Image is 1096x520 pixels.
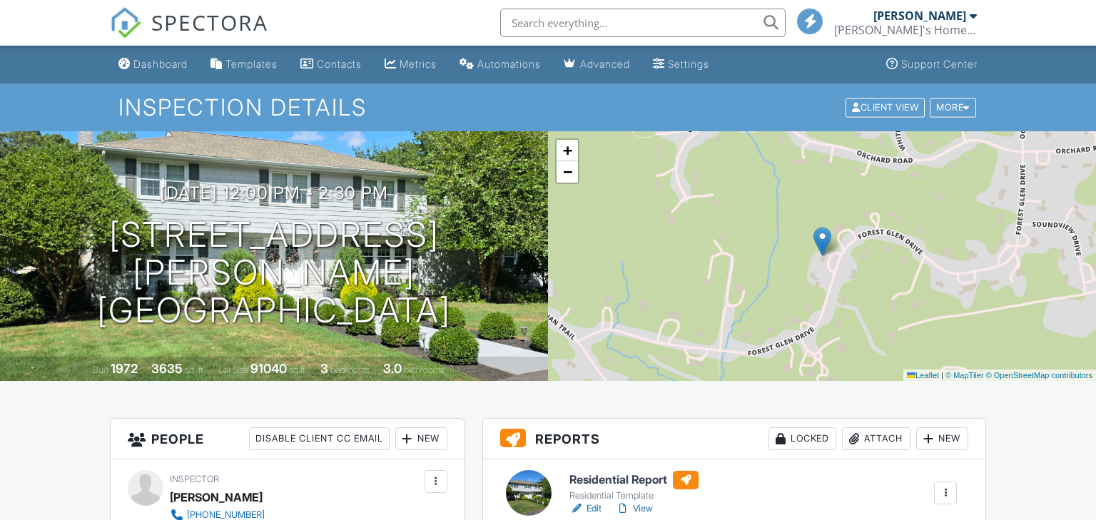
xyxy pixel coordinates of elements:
[113,51,193,78] a: Dashboard
[901,58,978,70] div: Support Center
[569,501,602,516] a: Edit
[317,58,362,70] div: Contacts
[383,361,402,376] div: 3.0
[616,501,653,516] a: View
[569,471,699,502] a: Residential Report Residential Template
[110,7,141,39] img: The Best Home Inspection Software - Spectora
[930,98,976,117] div: More
[557,161,578,183] a: Zoom out
[454,51,547,78] a: Automations (Basic)
[916,427,968,450] div: New
[477,58,541,70] div: Automations
[400,58,437,70] div: Metrics
[205,51,283,78] a: Templates
[873,9,966,23] div: [PERSON_NAME]
[110,19,268,49] a: SPECTORA
[249,427,390,450] div: Disable Client CC Email
[569,490,699,501] div: Residential Template
[834,23,977,37] div: Ron's Home Inspection Service, LLC
[563,141,572,159] span: +
[111,361,138,376] div: 1972
[558,51,636,78] a: Advanced
[945,371,984,379] a: © MapTiler
[907,371,939,379] a: Leaflet
[160,183,388,203] h3: [DATE] 12:00 pm - 2:30 pm
[941,371,943,379] span: |
[813,227,831,256] img: Marker
[170,474,219,484] span: Inspector
[225,58,278,70] div: Templates
[557,140,578,161] a: Zoom in
[218,364,248,375] span: Lot Size
[185,364,205,375] span: sq. ft.
[483,419,986,459] h3: Reports
[842,427,910,450] div: Attach
[580,58,630,70] div: Advanced
[500,9,786,37] input: Search everything...
[295,51,367,78] a: Contacts
[170,486,263,508] div: [PERSON_NAME]
[668,58,709,70] div: Settings
[563,163,572,180] span: −
[289,364,307,375] span: sq.ft.
[23,216,525,329] h1: [STREET_ADDRESS][PERSON_NAME] [GEOGRAPHIC_DATA]
[151,361,183,376] div: 3635
[320,361,328,376] div: 3
[395,427,447,450] div: New
[986,371,1092,379] a: © OpenStreetMap contributors
[118,95,977,120] h1: Inspection Details
[647,51,715,78] a: Settings
[846,98,925,117] div: Client View
[768,427,836,450] div: Locked
[330,364,370,375] span: bedrooms
[133,58,188,70] div: Dashboard
[250,361,287,376] div: 91040
[111,419,465,459] h3: People
[569,471,699,489] h6: Residential Report
[379,51,442,78] a: Metrics
[881,51,983,78] a: Support Center
[151,7,268,37] span: SPECTORA
[404,364,445,375] span: bathrooms
[93,364,108,375] span: Built
[844,101,928,112] a: Client View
